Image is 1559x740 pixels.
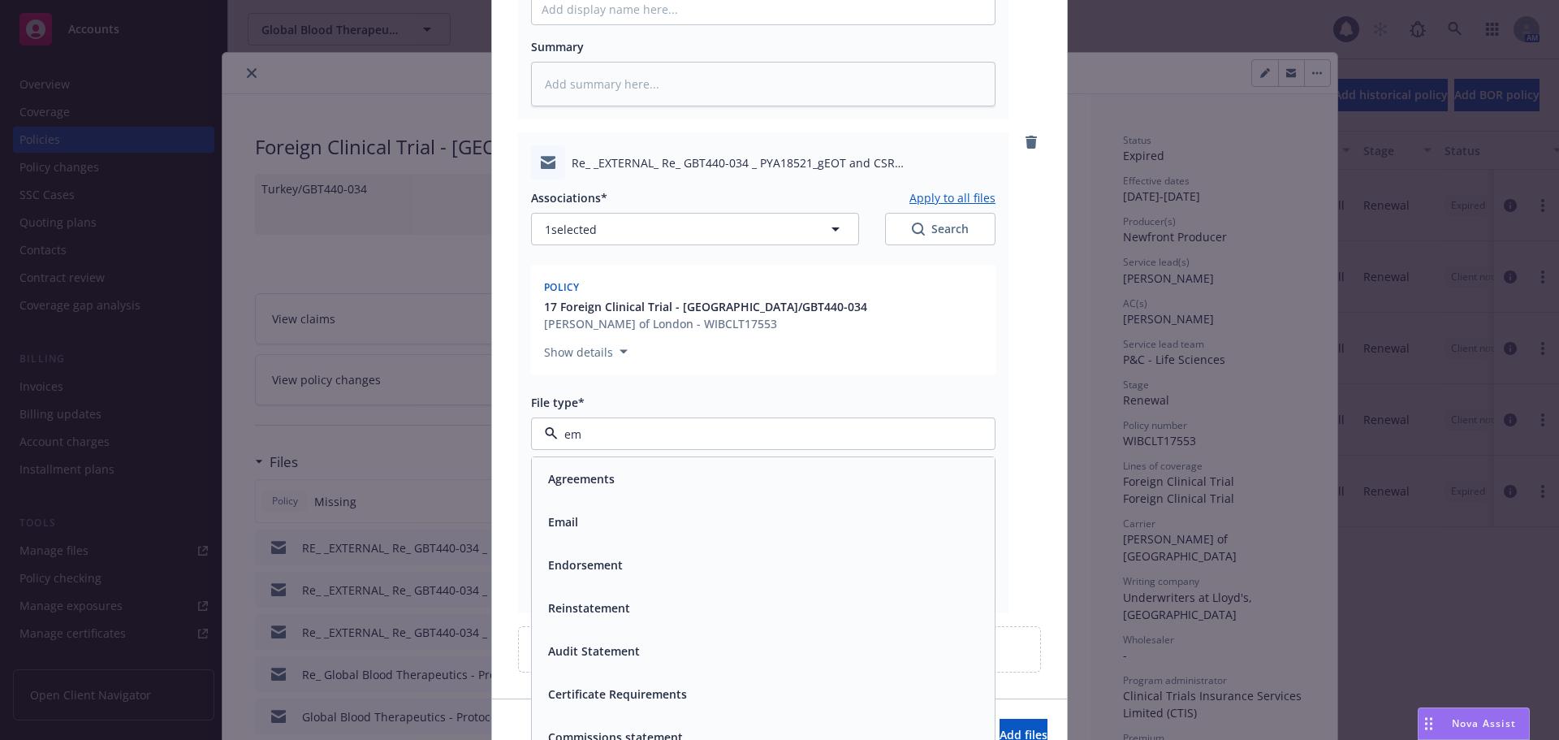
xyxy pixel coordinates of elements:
button: Reinstatement [548,599,630,617]
button: Audit Statement [548,643,640,660]
button: Email [548,513,578,530]
button: Nova Assist [1418,708,1530,740]
button: Certificate Requirements [548,686,687,703]
div: Drag to move [1419,708,1439,739]
div: Upload new files [518,626,1041,673]
span: Nova Assist [1452,716,1516,730]
button: Agreements [548,470,615,487]
button: Endorsement [548,556,623,573]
